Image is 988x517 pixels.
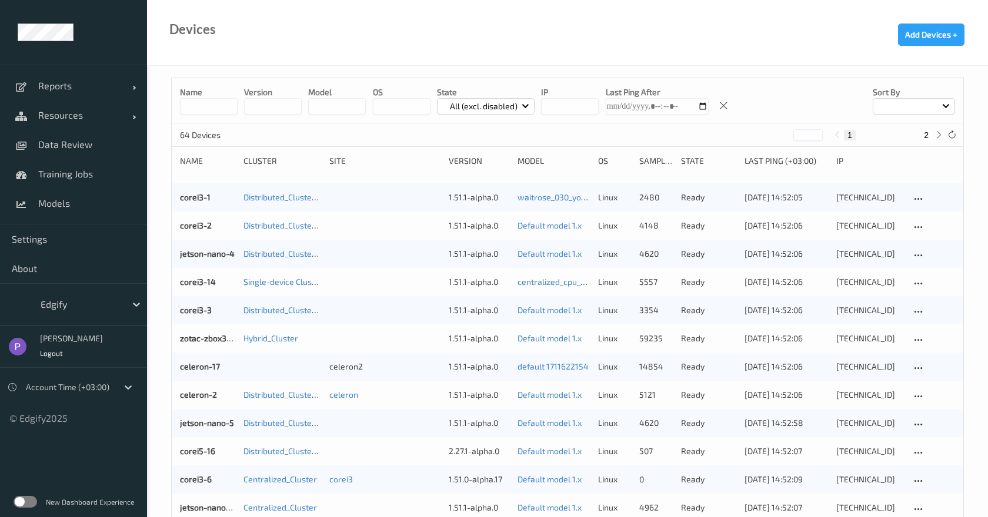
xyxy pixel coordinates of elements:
div: [TECHNICAL_ID] [836,192,903,203]
div: celeron2 [329,361,440,372]
div: [DATE] 14:52:05 [745,192,827,203]
div: [TECHNICAL_ID] [836,248,903,260]
div: 1.51.1-alpha.0 [449,248,510,260]
a: Default model 1.x [518,502,582,512]
a: Single-device Cluster [243,277,323,287]
a: Centralized_Cluster [243,502,317,512]
a: Distributed_Cluster_Corei5 [243,446,343,456]
a: Default model 1.x [518,305,582,315]
a: Hybrid_Cluster [243,333,298,343]
div: Samples [639,155,673,167]
p: State [437,86,535,98]
p: linux [598,248,632,260]
div: [TECHNICAL_ID] [836,276,903,288]
p: ready [681,192,736,203]
div: 4962 [639,502,673,513]
div: 507 [639,445,673,457]
div: 3354 [639,304,673,316]
div: 1.51.1-alpha.0 [449,220,510,231]
a: celeron-17 [180,361,220,371]
a: Distributed_Cluster_Celeron [243,390,348,399]
p: Name [180,86,238,98]
p: linux [598,276,632,288]
a: corei3-3 [180,305,212,315]
p: Sort by [873,86,955,98]
p: ready [681,502,736,513]
a: celeron [329,390,358,399]
a: Distributed_Cluster_Corei3 [243,305,343,315]
div: [TECHNICAL_ID] [836,389,903,401]
a: Default model 1.x [518,333,582,343]
a: corei5-16 [180,446,215,456]
a: celeron-2 [180,390,217,399]
p: ready [681,361,736,372]
div: 1.51.1-alpha.0 [449,417,510,429]
a: Default model 1.x [518,249,582,258]
a: corei3-2 [180,220,212,230]
div: 5557 [639,276,673,288]
div: 5121 [639,389,673,401]
div: [TECHNICAL_ID] [836,417,903,429]
button: 1 [844,130,856,140]
div: [TECHNICAL_ID] [836,304,903,316]
p: linux [598,304,632,316]
a: corei3 [329,474,353,484]
p: linux [598,361,632,372]
div: 1.51.1-alpha.0 [449,276,510,288]
div: [DATE] 14:52:09 [745,474,827,485]
a: Distributed_Cluster_Corei3 [243,220,343,230]
p: ready [681,389,736,401]
div: 4620 [639,248,673,260]
div: [TECHNICAL_ID] [836,333,903,344]
a: corei3-14 [180,277,216,287]
div: [DATE] 14:52:06 [745,389,827,401]
p: ready [681,333,736,344]
div: 1.51.1-alpha.0 [449,192,510,203]
div: 14854 [639,361,673,372]
div: [TECHNICAL_ID] [836,220,903,231]
div: 2480 [639,192,673,203]
div: 59235 [639,333,673,344]
a: Default model 1.x [518,446,582,456]
button: Add Devices + [898,23,964,46]
p: IP [541,86,599,98]
p: OS [373,86,430,98]
p: ready [681,304,736,316]
button: 2 [920,130,932,140]
div: 4148 [639,220,673,231]
div: Cluster [243,155,321,167]
div: 2.27.1-alpha.0 [449,445,510,457]
p: ready [681,276,736,288]
div: [DATE] 14:52:58 [745,417,827,429]
p: 64 Devices [180,129,268,141]
div: [DATE] 14:52:06 [745,220,827,231]
div: [TECHNICAL_ID] [836,361,903,372]
div: 4620 [639,417,673,429]
div: 0 [639,474,673,485]
p: Last Ping After [606,86,709,98]
a: jetson-nano-5 [180,418,234,428]
a: corei3-6 [180,474,212,484]
p: ready [681,474,736,485]
p: ready [681,445,736,457]
div: [DATE] 14:52:06 [745,248,827,260]
div: [DATE] 14:52:07 [745,502,827,513]
div: [DATE] 14:52:06 [745,361,827,372]
a: corei3-1 [180,192,211,202]
p: ready [681,220,736,231]
a: jetson-nano-4 [180,249,235,258]
div: [DATE] 14:52:06 [745,304,827,316]
a: Default model 1.x [518,418,582,428]
p: version [244,86,302,98]
a: Distributed_Cluster_JetsonNano [243,249,363,258]
p: model [308,86,366,98]
p: linux [598,389,632,401]
div: 1.51.1-alpha.0 [449,389,510,401]
div: [TECHNICAL_ID] [836,502,903,513]
div: 1.51.1-alpha.0 [449,304,510,316]
div: [DATE] 14:52:06 [745,333,827,344]
p: linux [598,502,632,513]
p: linux [598,333,632,344]
a: Default model 1.x [518,474,582,484]
div: State [681,155,736,167]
